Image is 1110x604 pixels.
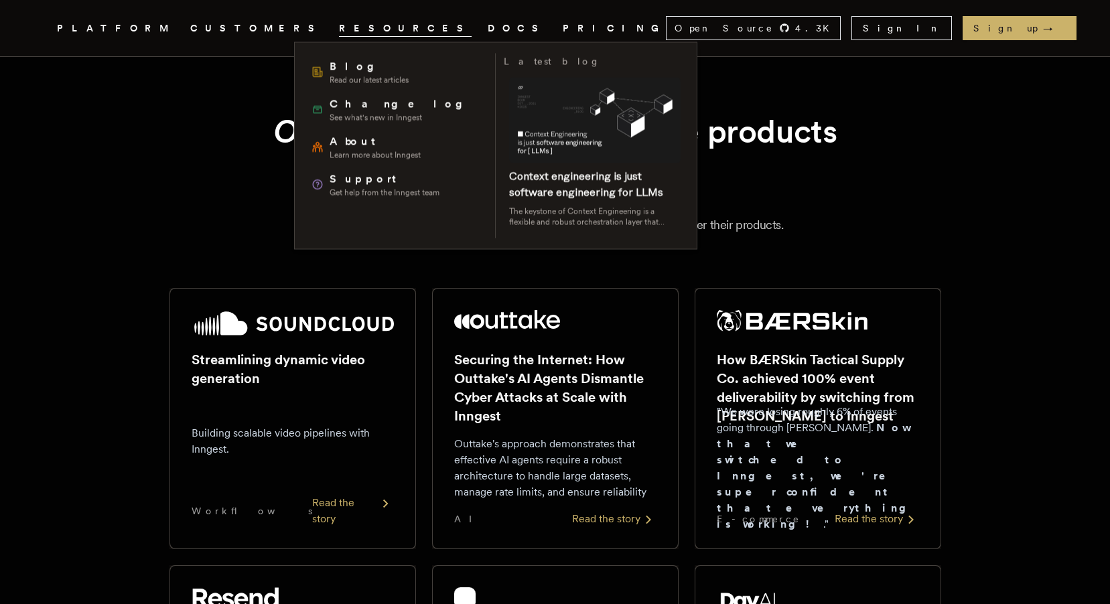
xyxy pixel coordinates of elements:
img: SoundCloud [192,310,394,337]
a: PRICING [563,20,666,37]
span: Support [330,171,439,187]
a: BlogRead our latest articles [305,54,487,91]
span: About [330,134,421,150]
h3: Latest blog [504,54,600,70]
button: PLATFORM [57,20,174,37]
em: Our [273,112,328,151]
span: Read our latest articles [330,75,409,86]
span: See what's new in Inngest [330,112,472,123]
span: Changelog [330,96,472,112]
p: "We were losing roughly 6% of events going through [PERSON_NAME]. ." [717,404,919,532]
div: Read the story [312,495,394,527]
h2: Securing the Internet: How Outtake's AI Agents Dismantle Cyber Attacks at Scale with Inngest [454,350,656,425]
a: DOCS [488,20,547,37]
h1: customers deliver reliable products for customers [202,110,909,194]
a: BÆRSkin Tactical Supply Co. logoHow BÆRSkin Tactical Supply Co. achieved 100% event deliverabilit... [695,288,941,549]
a: CUSTOMERS [190,20,323,37]
button: RESOURCES [339,20,472,37]
a: SoundCloud logoStreamlining dynamic video generationBuilding scalable video pipelines with Innges... [169,288,416,549]
a: AboutLearn more about Inngest [305,129,487,166]
span: Get help from the Inngest team [330,187,439,198]
div: Read the story [835,511,919,527]
span: AI [454,512,484,526]
h2: How BÆRSkin Tactical Supply Co. achieved 100% event deliverability by switching from [PERSON_NAME... [717,350,919,425]
img: Outtake [454,310,561,329]
img: BÆRSkin Tactical Supply Co. [717,310,868,331]
span: Learn more about Inngest [330,150,421,161]
p: Outtake's approach demonstrates that effective AI agents require a robust architecture to handle ... [454,436,656,500]
span: Open Source [675,21,774,35]
a: SupportGet help from the Inngest team [305,166,487,204]
p: From startups to public companies, our customers chose Inngest to power their products. [73,216,1038,234]
span: → [1043,21,1066,35]
div: Read the story [572,511,656,527]
a: Sign In [851,16,952,40]
h2: Streamlining dynamic video generation [192,350,394,388]
strong: Now that we switched to Inngest, we're super confident that everything is working! [717,421,916,530]
span: Blog [330,59,409,75]
a: Sign up [963,16,1077,40]
a: Context engineering is just software engineering for LLMs [509,170,663,199]
p: Building scalable video pipelines with Inngest. [192,425,394,457]
a: ChangelogSee what's new in Inngest [305,91,487,129]
a: Outtake logoSecuring the Internet: How Outtake's AI Agents Dismantle Cyber Attacks at Scale with ... [432,288,679,549]
span: 4.3 K [795,21,837,35]
span: Workflows [192,504,312,518]
span: E-commerce [717,512,800,526]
